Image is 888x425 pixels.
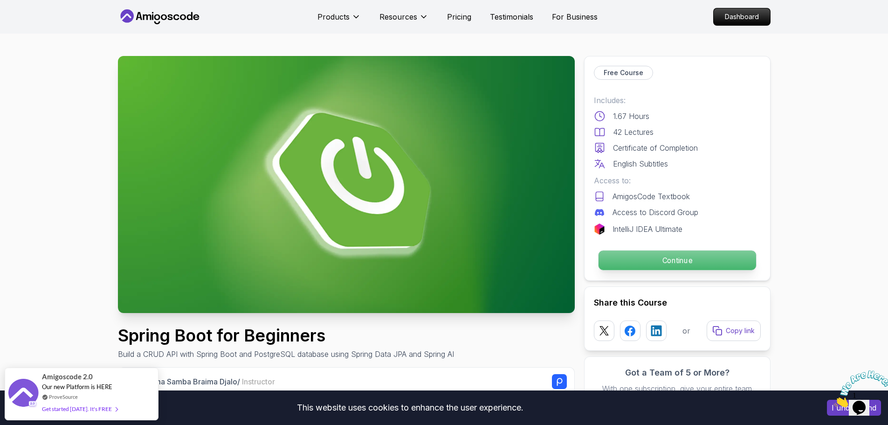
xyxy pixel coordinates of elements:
[242,377,275,386] span: Instructor
[613,223,682,235] p: IntelliJ IDEA Ultimate
[594,223,605,235] img: jetbrains logo
[4,4,62,41] img: Chat attention grabber
[379,11,417,22] p: Resources
[552,11,598,22] a: For Business
[42,404,117,414] div: Get started [DATE]. It's FREE
[118,326,454,345] h1: Spring Boot for Beginners
[726,326,755,335] p: Copy link
[594,95,761,106] p: Includes:
[490,11,533,22] a: Testimonials
[707,320,761,341] button: Copy link
[613,111,649,122] p: 1.67 Hours
[118,348,454,360] p: Build a CRUD API with Spring Boot and PostgreSQL database using Spring Data JPA and Spring AI
[7,397,813,418] div: This website uses cookies to enhance the user experience.
[144,376,275,387] p: Mama Samba Braima Djalo /
[8,379,39,409] img: provesource social proof notification image
[42,383,112,390] span: Our new Platform is HERE
[613,191,690,202] p: AmigosCode Textbook
[317,11,350,22] p: Products
[594,296,761,309] h2: Share this Course
[827,400,881,416] button: Accept cookies
[49,393,78,401] a: ProveSource
[447,11,471,22] a: Pricing
[682,325,690,336] p: or
[598,250,756,271] button: Continue
[613,126,654,138] p: 42 Lectures
[613,158,668,169] p: English Subtitles
[4,4,7,12] span: 1
[594,366,761,379] h3: Got a Team of 5 or More?
[713,8,771,26] a: Dashboard
[613,142,698,153] p: Certificate of Completion
[613,207,698,218] p: Access to Discord Group
[317,11,361,30] button: Products
[604,68,643,77] p: Free Course
[594,383,761,405] p: With one subscription, give your entire team access to all courses and features.
[714,8,770,25] p: Dashboard
[379,11,428,30] button: Resources
[830,367,888,411] iframe: chat widget
[594,175,761,186] p: Access to:
[118,56,575,313] img: spring-boot-for-beginners_thumbnail
[42,371,93,382] span: Amigoscode 2.0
